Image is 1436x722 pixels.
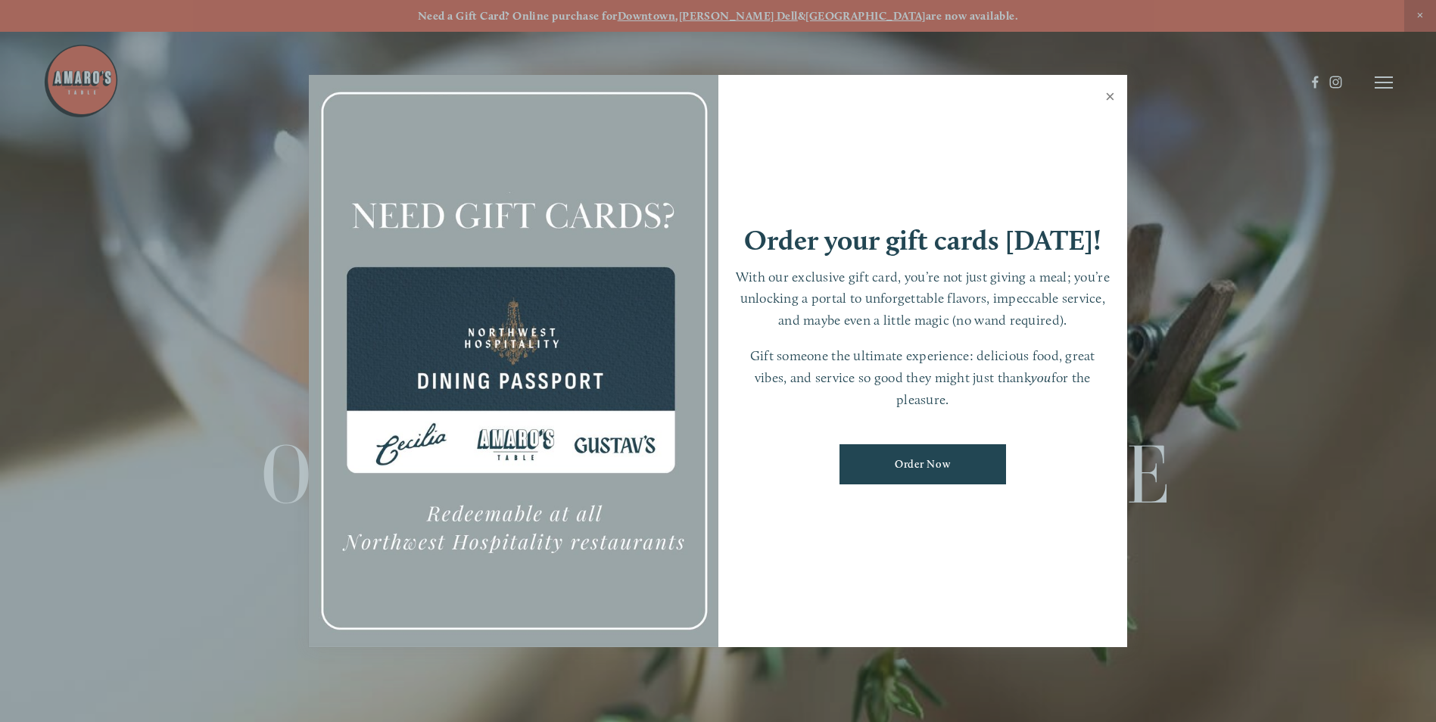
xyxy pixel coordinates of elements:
[839,444,1006,484] a: Order Now
[744,226,1101,254] h1: Order your gift cards [DATE]!
[1031,369,1051,385] em: you
[1095,77,1125,120] a: Close
[734,345,1113,410] p: Gift someone the ultimate experience: delicious food, great vibes, and service so good they might...
[734,266,1113,331] p: With our exclusive gift card, you’re not just giving a meal; you’re unlocking a portal to unforge...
